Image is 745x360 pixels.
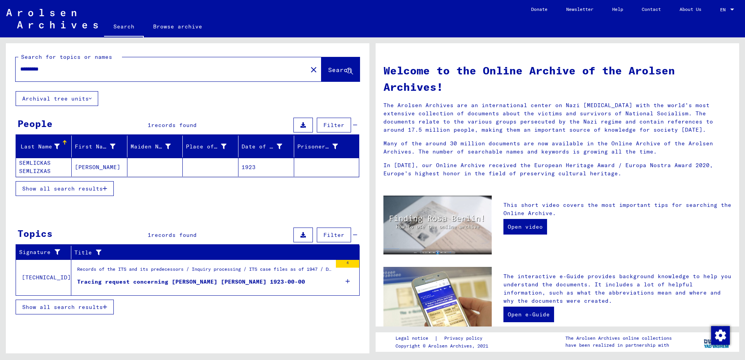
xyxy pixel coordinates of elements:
div: | [395,334,492,342]
span: records found [151,231,197,238]
mat-label: Search for topics or names [21,53,112,60]
p: The interactive e-Guide provides background knowledge to help you understand the documents. It in... [503,272,731,305]
mat-header-cell: Place of Birth [183,136,238,157]
mat-header-cell: Maiden Name [127,136,183,157]
mat-header-cell: Date of Birth [238,136,294,157]
h1: Welcome to the Online Archive of the Arolsen Archives! [383,62,731,95]
div: First Name [75,140,127,153]
p: The Arolsen Archives are an international center on Nazi [MEDICAL_DATA] with the world’s most ext... [383,101,731,134]
a: Browse archive [144,17,212,36]
a: Privacy policy [438,334,492,342]
span: Filter [323,122,344,129]
div: Tracing request concerning [PERSON_NAME] [PERSON_NAME] 1923-00-00 [77,278,305,286]
mat-icon: close [309,65,318,74]
mat-header-cell: Prisoner # [294,136,359,157]
mat-cell: [PERSON_NAME] [72,158,127,176]
div: Last Name [19,140,71,153]
mat-cell: SEMLICKAS SEMLIZKAS [16,158,72,176]
span: Show all search results [22,304,103,311]
span: records found [151,122,197,129]
div: Prisoner # [297,140,350,153]
div: Date of Birth [242,140,294,153]
button: Filter [317,118,351,132]
div: Maiden Name [131,143,171,151]
td: [TECHNICAL_ID] [16,259,71,295]
div: Place of Birth [186,140,238,153]
div: Prisoner # [297,143,338,151]
span: Show all search results [22,185,103,192]
a: Legal notice [395,334,434,342]
a: Open e-Guide [503,307,554,322]
p: Many of the around 30 million documents are now available in the Online Archive of the Arolsen Ar... [383,139,731,156]
div: Last Name [19,143,60,151]
button: Search [321,57,360,81]
div: Place of Birth [186,143,226,151]
button: Clear [306,62,321,77]
img: Arolsen_neg.svg [6,9,98,28]
p: have been realized in partnership with [565,342,672,349]
mat-header-cell: First Name [72,136,127,157]
div: People [18,116,53,131]
span: Filter [323,231,344,238]
div: Records of the ITS and its predecessors / Inquiry processing / ITS case files as of 1947 / Deposi... [77,266,332,277]
button: Archival tree units [16,91,98,106]
a: Search [104,17,144,37]
mat-cell: 1923 [238,158,294,176]
img: video.jpg [383,196,492,254]
div: Signature [19,248,61,256]
span: EN [720,7,729,12]
mat-header-cell: Last Name [16,136,72,157]
button: Show all search results [16,300,114,314]
p: The Arolsen Archives online collections [565,335,672,342]
span: Search [328,66,351,74]
img: eguide.jpg [383,267,492,339]
button: Show all search results [16,181,114,196]
div: Topics [18,226,53,240]
div: Signature [19,246,71,259]
div: 4 [336,260,359,268]
img: yv_logo.png [702,332,731,351]
div: Title [74,249,340,257]
p: This short video covers the most important tips for searching the Online Archive. [503,201,731,217]
button: Filter [317,228,351,242]
p: In [DATE], our Online Archive received the European Heritage Award / Europa Nostra Award 2020, Eu... [383,161,731,178]
span: 1 [148,122,151,129]
a: Open video [503,219,547,235]
div: Maiden Name [131,140,183,153]
p: Copyright © Arolsen Archives, 2021 [395,342,492,349]
img: Change consent [711,326,730,345]
div: First Name [75,143,115,151]
div: Title [74,246,350,259]
span: 1 [148,231,151,238]
div: Date of Birth [242,143,282,151]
